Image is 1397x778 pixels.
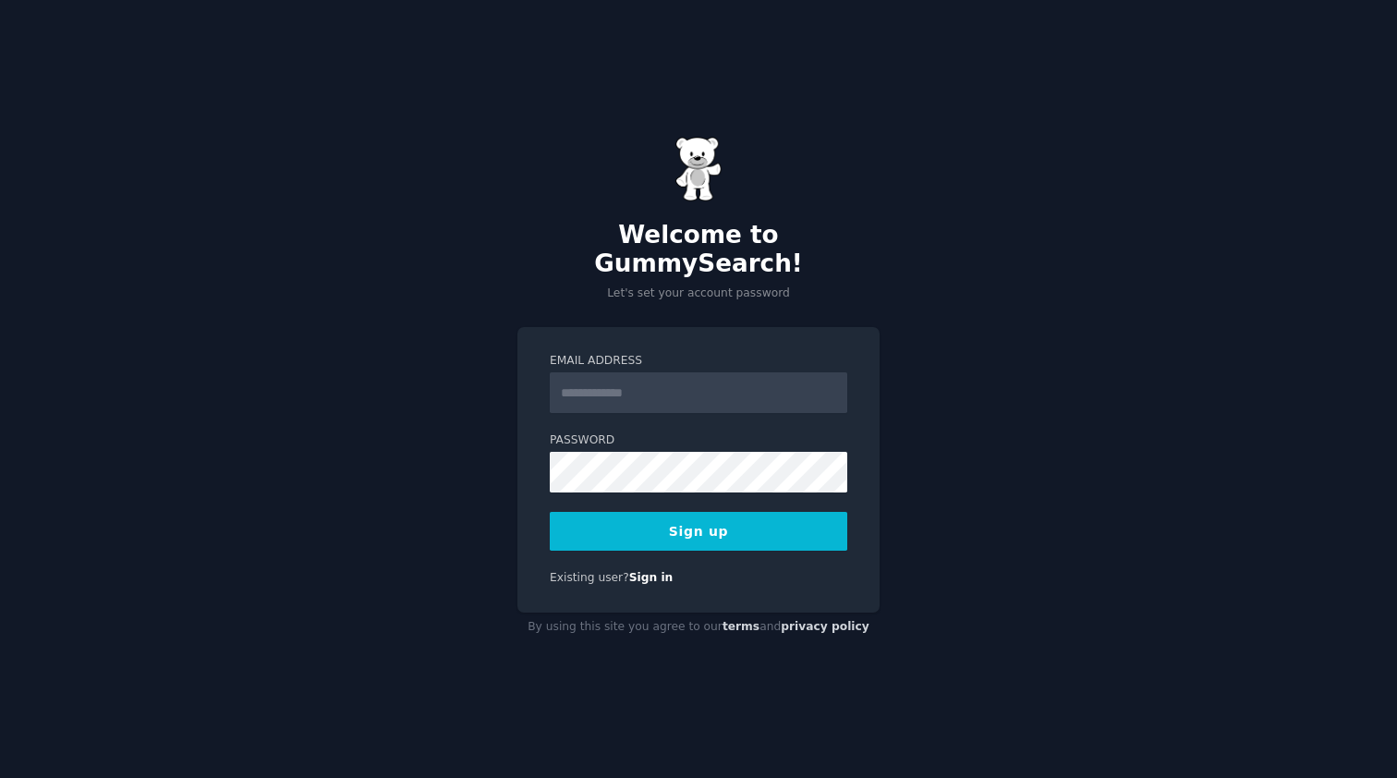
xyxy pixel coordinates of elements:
[675,137,722,201] img: Gummy Bear
[517,613,880,642] div: By using this site you agree to our and
[550,571,629,584] span: Existing user?
[517,221,880,279] h2: Welcome to GummySearch!
[723,620,759,633] a: terms
[629,571,674,584] a: Sign in
[550,353,847,370] label: Email Address
[517,286,880,302] p: Let's set your account password
[781,620,869,633] a: privacy policy
[550,512,847,551] button: Sign up
[550,432,847,449] label: Password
